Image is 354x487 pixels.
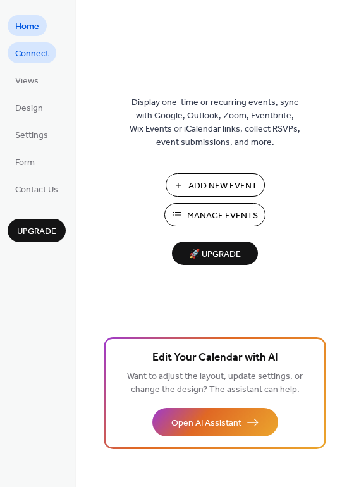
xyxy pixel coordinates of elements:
button: Open AI Assistant [152,408,278,436]
button: Add New Event [166,173,265,197]
button: Upgrade [8,219,66,242]
span: Edit Your Calendar with AI [152,349,278,367]
span: Connect [15,47,49,61]
a: Contact Us [8,178,66,199]
span: 🚀 Upgrade [180,246,250,263]
span: Settings [15,129,48,142]
a: Design [8,97,51,118]
span: Want to adjust the layout, update settings, or change the design? The assistant can help. [127,368,303,398]
span: Form [15,156,35,170]
a: Views [8,70,46,90]
span: Open AI Assistant [171,417,241,430]
a: Home [8,15,47,36]
span: Home [15,20,39,34]
button: Manage Events [164,203,265,226]
button: 🚀 Upgrade [172,242,258,265]
span: Contact Us [15,183,58,197]
span: Add New Event [188,180,257,193]
span: Design [15,102,43,115]
a: Connect [8,42,56,63]
a: Settings [8,124,56,145]
a: Form [8,151,42,172]
span: Upgrade [17,225,56,238]
span: Display one-time or recurring events, sync with Google, Outlook, Zoom, Eventbrite, Wix Events or ... [130,96,300,149]
span: Views [15,75,39,88]
span: Manage Events [187,209,258,223]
